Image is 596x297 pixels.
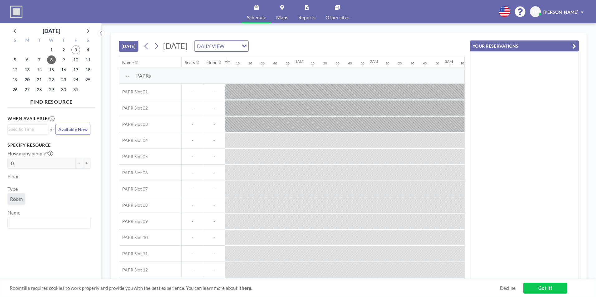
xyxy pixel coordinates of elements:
span: PAPR Slot 09 [119,219,148,224]
div: 10 [236,61,240,65]
input: Search for option [8,126,45,133]
span: PAPR Slot 07 [119,186,148,192]
div: 50 [361,61,364,65]
div: Floor [206,60,217,65]
div: Search for option [8,125,48,134]
span: Friday, October 24, 2025 [71,75,80,84]
span: - [203,186,225,192]
div: Search for option [195,41,248,51]
span: - [182,89,203,95]
div: 10 [386,61,389,65]
div: Search for option [8,217,90,228]
div: 10 [311,61,315,65]
span: - [182,170,203,176]
label: How many people? [7,150,53,157]
span: Sunday, October 26, 2025 [11,85,19,94]
h4: FIND RESOURCE [7,96,95,105]
span: - [203,235,225,240]
button: YOUR RESERVATIONS [470,40,579,51]
div: Seats [185,60,195,65]
span: [DATE] [163,41,188,50]
div: M [21,37,33,45]
a: Decline [500,285,516,291]
div: 10 [460,61,464,65]
span: Tuesday, October 14, 2025 [35,65,44,74]
h3: Specify resource [7,142,90,148]
label: Floor [7,173,19,180]
span: PAPR Slot 11 [119,251,148,257]
label: Type [7,186,18,192]
div: T [57,37,70,45]
span: Tuesday, October 7, 2025 [35,55,44,64]
div: F [70,37,82,45]
span: Sunday, October 5, 2025 [11,55,19,64]
button: - [75,158,83,168]
div: T [33,37,46,45]
span: Reports [298,15,315,20]
span: - [203,219,225,224]
div: 2AM [370,59,378,64]
span: Sunday, October 19, 2025 [11,75,19,84]
span: Schedule [247,15,266,20]
span: Wednesday, October 1, 2025 [47,45,56,54]
div: S [82,37,94,45]
div: 30 [411,61,414,65]
span: - [203,267,225,273]
div: 20 [398,61,402,65]
span: - [203,89,225,95]
span: Monday, October 13, 2025 [23,65,31,74]
div: 40 [348,61,352,65]
span: - [182,154,203,159]
span: - [203,105,225,111]
div: S [9,37,21,45]
span: Roomzilla requires cookies to work properly and provide you with the best experience. You can lea... [10,285,500,291]
img: organization-logo [10,6,22,18]
span: PAPR Slot 12 [119,267,148,273]
span: - [182,219,203,224]
span: Friday, October 3, 2025 [71,45,80,54]
span: - [203,170,225,176]
span: Friday, October 17, 2025 [71,65,80,74]
span: PAPR Slot 04 [119,138,148,143]
span: [PERSON_NAME] [543,9,578,15]
div: 30 [336,61,339,65]
span: - [182,121,203,127]
div: 1AM [295,59,303,64]
span: Tuesday, October 21, 2025 [35,75,44,84]
span: - [182,105,203,111]
div: W [46,37,58,45]
span: Thursday, October 16, 2025 [59,65,68,74]
span: Thursday, October 23, 2025 [59,75,68,84]
button: Available Now [55,124,90,135]
span: PAPRs [136,73,151,79]
span: Saturday, October 4, 2025 [84,45,92,54]
span: - [182,235,203,240]
span: Sunday, October 12, 2025 [11,65,19,74]
span: PAPR Slot 01 [119,89,148,95]
span: Monday, October 6, 2025 [23,55,31,64]
span: Tuesday, October 28, 2025 [35,85,44,94]
div: 40 [423,61,427,65]
span: Monday, October 27, 2025 [23,85,31,94]
div: 12AM [220,59,231,64]
span: TM [532,9,539,15]
span: Maps [276,15,288,20]
span: PAPR Slot 03 [119,121,148,127]
span: Wednesday, October 29, 2025 [47,85,56,94]
div: 50 [435,61,439,65]
span: - [182,186,203,192]
span: - [182,251,203,257]
span: - [182,267,203,273]
span: - [203,251,225,257]
div: 3AM [445,59,453,64]
div: [DATE] [43,26,60,35]
div: 20 [323,61,327,65]
button: [DATE] [119,41,138,52]
input: Search for option [226,42,238,50]
span: PAPR Slot 10 [119,235,148,240]
span: - [203,138,225,143]
span: Available Now [58,127,88,132]
span: Wednesday, October 22, 2025 [47,75,56,84]
span: Other sites [325,15,349,20]
span: Thursday, October 30, 2025 [59,85,68,94]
